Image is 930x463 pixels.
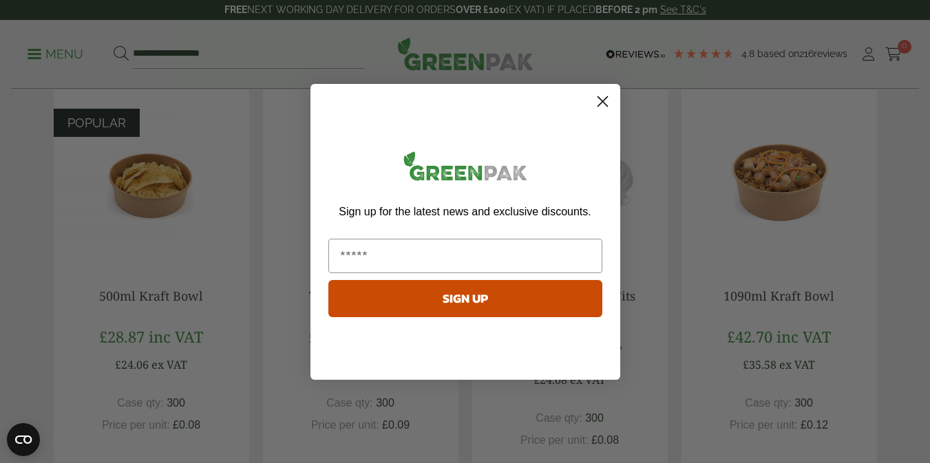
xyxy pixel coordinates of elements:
span: Sign up for the latest news and exclusive discounts. [339,206,591,217]
button: Close dialog [591,89,615,114]
button: Open CMP widget [7,423,40,456]
img: greenpak_logo [328,146,602,192]
button: SIGN UP [328,280,602,317]
input: Email [328,239,602,273]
